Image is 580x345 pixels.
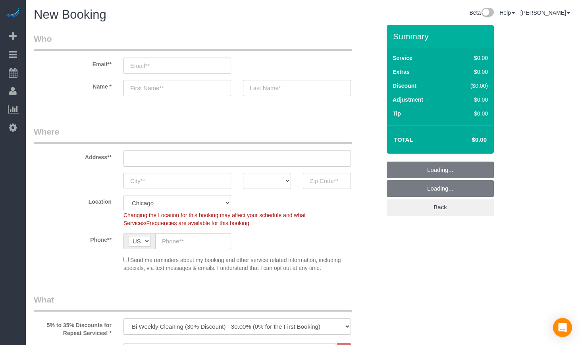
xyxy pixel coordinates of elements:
[454,110,488,118] div: $0.00
[454,68,488,76] div: $0.00
[387,199,494,216] a: Back
[393,110,401,118] label: Tip
[454,82,488,90] div: ($0.00)
[481,8,494,18] img: New interface
[123,212,306,226] span: Changing the Location for this booking may affect your schedule and what Services/Frequencies are...
[123,257,341,271] span: Send me reminders about my booking and other service related information, including specials, via...
[553,318,572,337] div: Open Intercom Messenger
[303,173,351,189] input: Zip Code**
[499,10,515,16] a: Help
[454,54,488,62] div: $0.00
[34,126,352,144] legend: Where
[393,96,423,104] label: Adjustment
[34,33,352,51] legend: Who
[28,318,118,337] label: 5% to 35% Discounts for Repeat Services! *
[34,8,106,21] span: New Booking
[448,137,487,143] h4: $0.00
[454,96,488,104] div: $0.00
[393,68,410,76] label: Extras
[28,195,118,206] label: Location
[393,82,416,90] label: Discount
[469,10,494,16] a: Beta
[243,80,351,96] input: Last Name*
[394,136,413,143] strong: Total
[520,10,570,16] a: [PERSON_NAME]
[393,54,412,62] label: Service
[393,32,490,41] h3: Summary
[123,80,231,96] input: First Name**
[5,8,21,19] img: Automaid Logo
[34,294,352,312] legend: What
[28,80,118,91] label: Name *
